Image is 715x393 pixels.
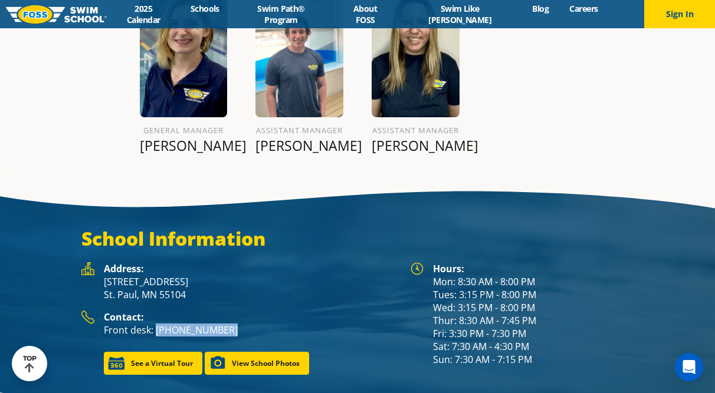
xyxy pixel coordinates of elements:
[104,323,399,336] p: Front desk: [PHONE_NUMBER]
[398,3,522,25] a: Swim Like [PERSON_NAME]
[81,227,634,250] h3: School Information
[140,123,228,137] h6: General Manager
[104,262,144,275] strong: Address:
[372,137,460,154] p: [PERSON_NAME]
[255,123,343,137] h6: Assistant Manager
[522,3,559,14] a: Blog
[433,262,464,275] strong: Hours:
[255,137,343,154] p: [PERSON_NAME]
[140,137,228,154] p: [PERSON_NAME]
[675,353,703,381] div: Open Intercom Messenger
[81,311,94,324] img: Foss Location Contact
[104,311,144,323] strong: Contact:
[23,355,37,373] div: TOP
[333,3,398,25] a: About FOSS
[229,3,332,25] a: Swim Path® Program
[559,3,608,14] a: Careers
[205,352,309,375] a: View School Photos
[107,3,180,25] a: 2025 Calendar
[104,352,202,375] a: See a Virtual Tour
[81,262,94,275] img: Foss Location Address
[180,3,229,14] a: Schools
[433,262,634,366] div: Mon: 8:30 AM - 8:00 PM Tues: 3:15 PM - 8:00 PM Wed: 3:15 PM - 8:00 PM Thur: 8:30 AM - 7:45 PM Fri...
[6,5,107,24] img: FOSS Swim School Logo
[104,275,399,301] p: [STREET_ADDRESS] St. Paul, MN 55104
[411,262,424,275] img: Foss Location Hours
[372,123,460,137] h6: Assistant Manager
